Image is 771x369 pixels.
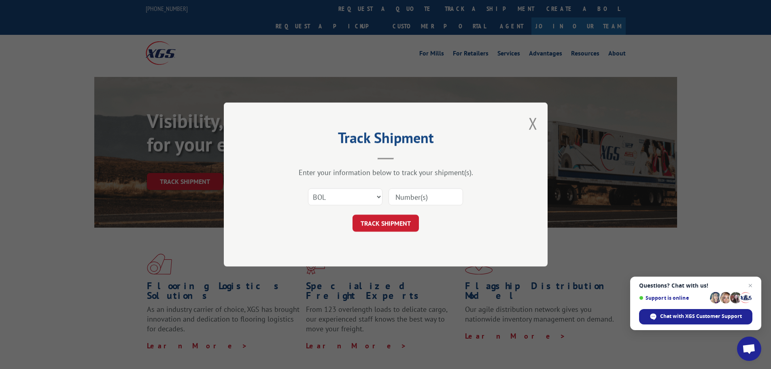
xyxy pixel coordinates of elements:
div: Enter your information below to track your shipment(s). [264,168,507,177]
a: Open chat [737,337,761,361]
input: Number(s) [389,188,463,205]
span: Support is online [639,295,707,301]
span: Chat with XGS Customer Support [639,309,752,324]
span: Questions? Chat with us! [639,282,752,289]
span: Chat with XGS Customer Support [660,313,742,320]
h2: Track Shipment [264,132,507,147]
button: TRACK SHIPMENT [353,215,419,232]
button: Close modal [529,113,537,134]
